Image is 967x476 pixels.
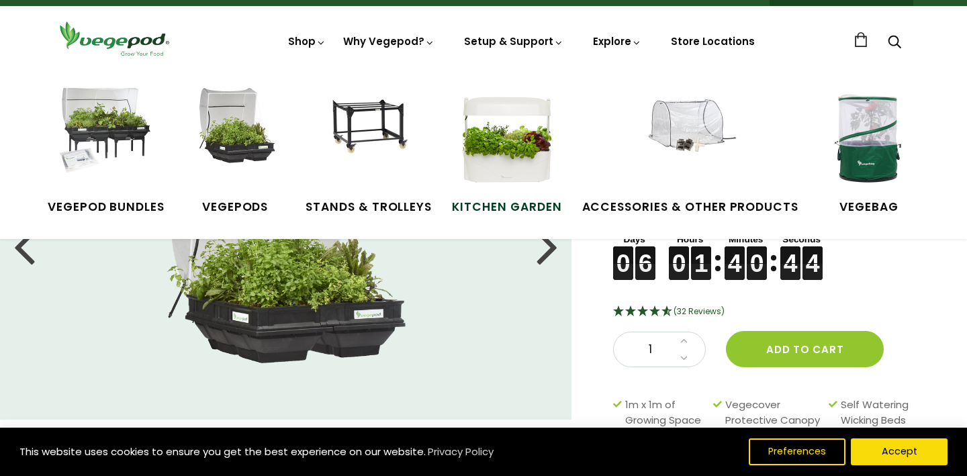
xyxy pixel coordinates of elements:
[841,397,927,428] span: Self Watering Wicking Beds
[627,341,673,359] span: 1
[582,199,799,216] span: Accessories & Other Products
[676,332,692,350] a: Increase quantity by 1
[426,440,496,464] a: Privacy Policy (opens in a new tab)
[625,397,706,428] span: 1m x 1m of Growing Space
[819,88,919,216] a: VegeBag
[185,88,285,189] img: Raised Garden Kits
[185,88,285,216] a: Vegepods
[452,199,561,216] span: Kitchen Garden
[343,34,434,48] a: Why Vegepod?
[318,88,419,189] img: Stands & Trolleys
[691,246,711,263] figure: 1
[674,305,725,317] span: 4.66 Stars - 32 Reviews
[671,34,755,48] a: Store Locations
[464,34,563,48] a: Setup & Support
[185,199,285,216] span: Vegepods
[725,246,745,263] figure: 4
[726,331,884,367] button: Add to cart
[613,246,633,263] figure: 0
[888,36,901,50] a: Search
[48,199,165,216] span: Vegepod Bundles
[56,88,156,189] img: Vegepod Bundles
[851,438,948,465] button: Accept
[288,34,326,86] a: Shop
[593,34,641,48] a: Explore
[613,303,933,321] div: 4.66 Stars - 32 Reviews
[452,88,561,216] a: Kitchen Garden
[780,246,800,263] figure: 4
[749,438,845,465] button: Preferences
[19,444,426,459] span: This website uses cookies to ensure you get the best experience on our website.
[802,246,823,263] figure: 4
[669,246,689,263] figure: 0
[635,246,655,263] figure: 6
[167,128,405,363] img: Medium Raised Garden Bed with Canopy
[306,199,432,216] span: Stands & Trolleys
[640,88,741,189] img: Accessories & Other Products
[48,88,165,216] a: Vegepod Bundles
[747,246,767,263] figure: 0
[54,19,175,58] img: Vegepod
[457,88,557,189] img: Kitchen Garden
[725,397,822,428] span: Vegecover Protective Canopy
[676,350,692,367] a: Decrease quantity by 1
[819,88,919,189] img: VegeBag
[306,88,432,216] a: Stands & Trolleys
[582,88,799,216] a: Accessories & Other Products
[819,199,919,216] span: VegeBag
[613,216,933,281] div: Sale ends in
